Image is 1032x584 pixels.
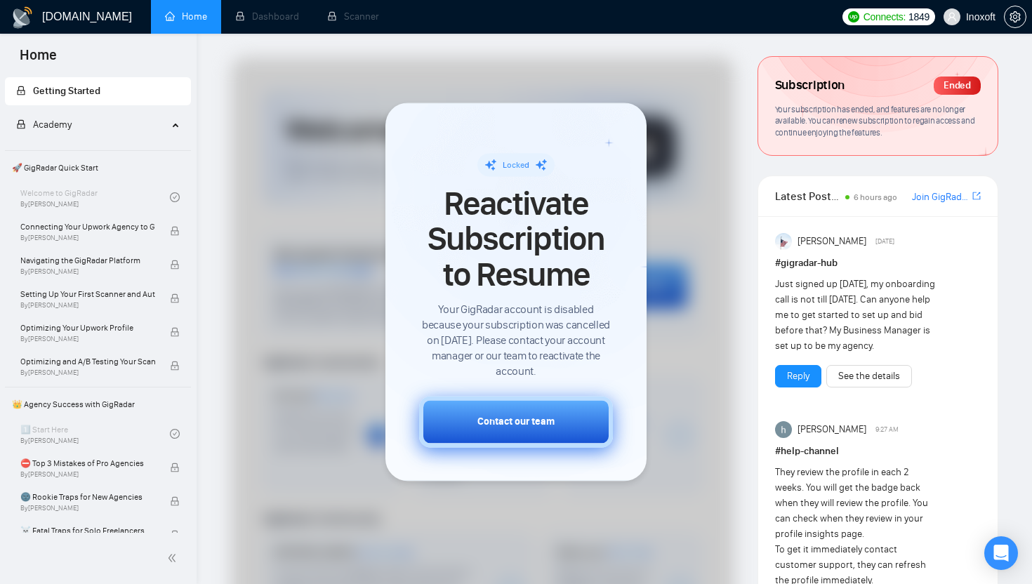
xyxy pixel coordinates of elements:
[848,11,859,22] img: upwork-logo.png
[20,524,155,538] span: ☠️ Fatal Traps for Solo Freelancers
[167,551,181,565] span: double-left
[1004,6,1026,28] button: setting
[972,190,981,203] a: export
[1005,11,1026,22] span: setting
[798,234,866,249] span: [PERSON_NAME]
[984,536,1018,570] div: Open Intercom Messenger
[477,415,555,430] div: Contact our team
[912,190,970,205] a: Join GigRadar Slack Community
[20,354,155,369] span: Optimizing and A/B Testing Your Scanner for Better Results
[20,287,155,301] span: Setting Up Your First Scanner and Auto-Bidder
[875,423,899,436] span: 9:27 AM
[775,104,975,138] span: Your subscription has ended, and features are no longer available. You can renew subscription to ...
[170,226,180,236] span: lock
[20,490,155,504] span: 🌚 Rookie Traps for New Agencies
[5,77,191,105] li: Getting Started
[170,260,180,270] span: lock
[33,85,100,97] span: Getting Started
[6,154,190,182] span: 🚀 GigRadar Quick Start
[908,9,930,25] span: 1849
[170,496,180,506] span: lock
[947,12,957,22] span: user
[775,444,981,459] h1: # help-channel
[16,86,26,95] span: lock
[20,234,155,242] span: By [PERSON_NAME]
[864,9,906,25] span: Connects:
[16,119,26,129] span: lock
[8,45,68,74] span: Home
[20,369,155,377] span: By [PERSON_NAME]
[33,119,72,131] span: Academy
[419,186,613,292] span: Reactivate Subscription to Resume
[170,192,180,202] span: check-circle
[20,301,155,310] span: By [PERSON_NAME]
[170,429,180,439] span: check-circle
[11,6,34,29] img: logo
[419,397,613,448] button: Contact our team
[419,303,613,380] span: Your GigRadar account is disabled because your subscription was cancelled on [DATE]. Please conta...
[170,293,180,303] span: lock
[775,277,940,354] div: Just signed up [DATE], my onboarding call is not till [DATE]. Can anyone help me to get started t...
[1004,11,1026,22] a: setting
[826,365,912,387] button: See the details
[798,422,866,437] span: [PERSON_NAME]
[838,369,900,384] a: See the details
[20,335,155,343] span: By [PERSON_NAME]
[20,456,155,470] span: ⛔ Top 3 Mistakes of Pro Agencies
[20,253,155,267] span: Navigating the GigRadar Platform
[170,463,180,472] span: lock
[20,321,155,335] span: Optimizing Your Upwork Profile
[20,470,155,479] span: By [PERSON_NAME]
[775,233,792,250] img: Anisuzzaman Khan
[165,11,207,22] a: homeHome
[775,255,981,271] h1: # gigradar-hub
[20,504,155,512] span: By [PERSON_NAME]
[20,220,155,234] span: Connecting Your Upwork Agency to GigRadar
[170,361,180,371] span: lock
[20,267,155,276] span: By [PERSON_NAME]
[787,369,809,384] a: Reply
[6,390,190,418] span: 👑 Agency Success with GigRadar
[775,421,792,438] img: haider ali
[16,119,72,131] span: Academy
[854,192,897,202] span: 6 hours ago
[775,187,842,205] span: Latest Posts from the GigRadar Community
[775,365,821,387] button: Reply
[875,235,894,248] span: [DATE]
[934,77,981,95] div: Ended
[503,160,529,170] span: Locked
[170,530,180,540] span: lock
[972,190,981,201] span: export
[775,74,845,98] span: Subscription
[170,327,180,337] span: lock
